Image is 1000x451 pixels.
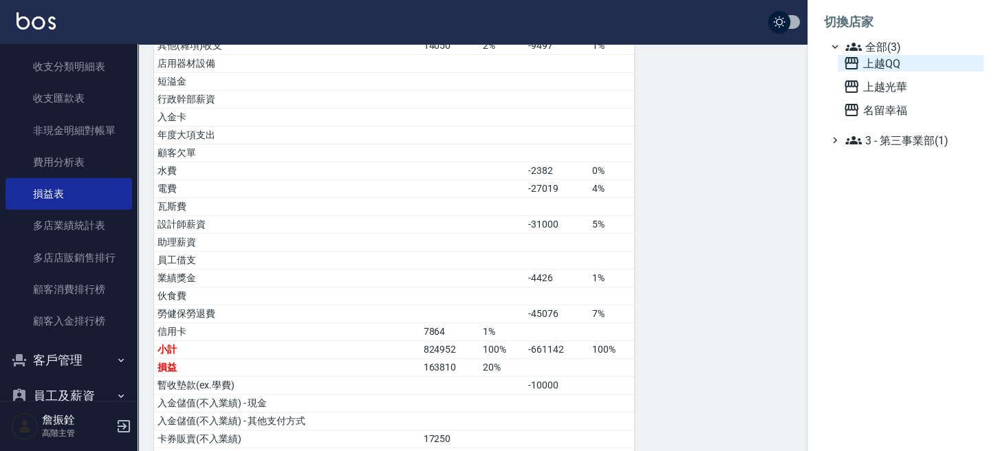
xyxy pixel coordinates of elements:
[843,102,978,118] span: 名留幸福
[845,38,978,55] span: 全部(3)
[843,78,978,95] span: 上越光華
[824,5,983,38] li: 切換店家
[843,55,978,71] span: 上越QQ
[845,132,978,148] span: 3 - 第三事業部(1)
